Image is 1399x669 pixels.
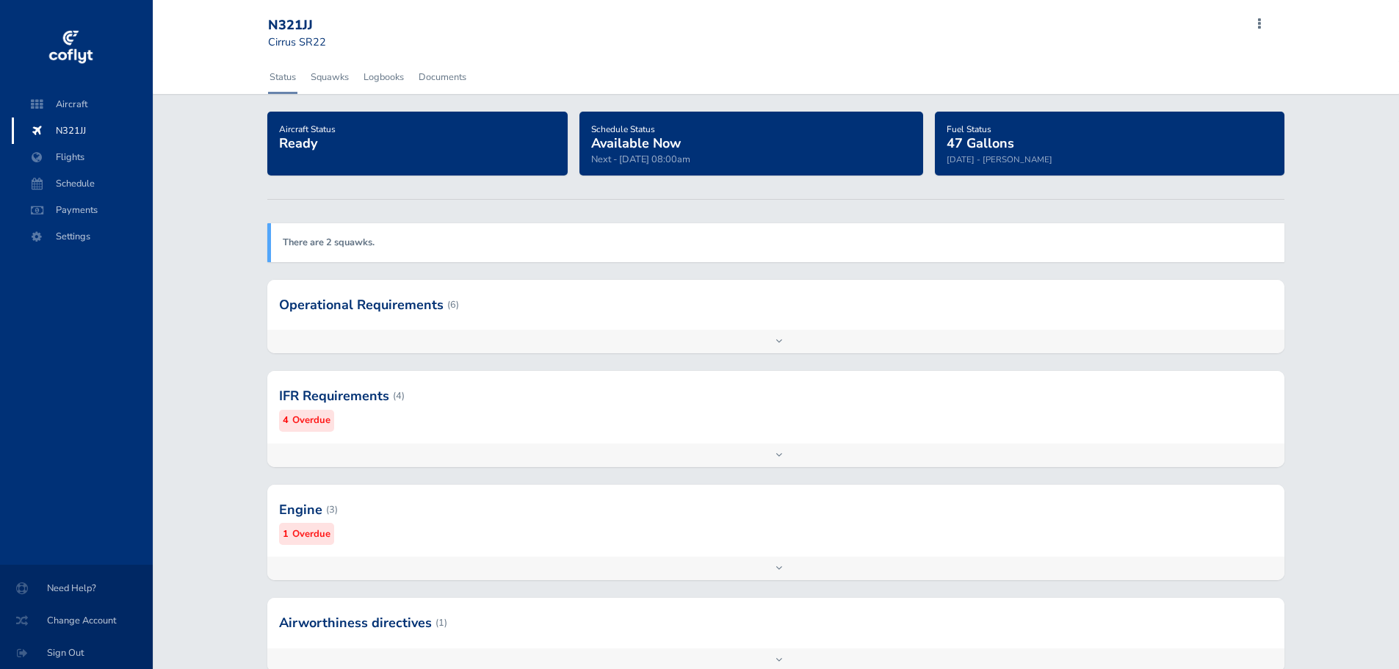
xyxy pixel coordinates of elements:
[292,413,330,428] small: Overdue
[46,26,95,70] img: coflyt logo
[591,123,655,135] span: Schedule Status
[591,134,681,152] span: Available Now
[26,117,138,144] span: N321JJ
[18,607,135,634] span: Change Account
[26,197,138,223] span: Payments
[268,18,374,34] div: N321JJ
[362,61,405,93] a: Logbooks
[26,223,138,250] span: Settings
[591,153,690,166] span: Next - [DATE] 08:00am
[18,575,135,601] span: Need Help?
[18,640,135,666] span: Sign Out
[947,134,1014,152] span: 47 Gallons
[279,123,336,135] span: Aircraft Status
[268,61,297,93] a: Status
[26,170,138,197] span: Schedule
[292,527,330,542] small: Overdue
[268,35,326,49] small: Cirrus SR22
[26,144,138,170] span: Flights
[417,61,468,93] a: Documents
[279,134,317,152] span: Ready
[947,153,1052,165] small: [DATE] - [PERSON_NAME]
[26,91,138,117] span: Aircraft
[591,119,681,153] a: Schedule StatusAvailable Now
[283,236,375,249] a: There are 2 squawks.
[947,123,991,135] span: Fuel Status
[309,61,350,93] a: Squawks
